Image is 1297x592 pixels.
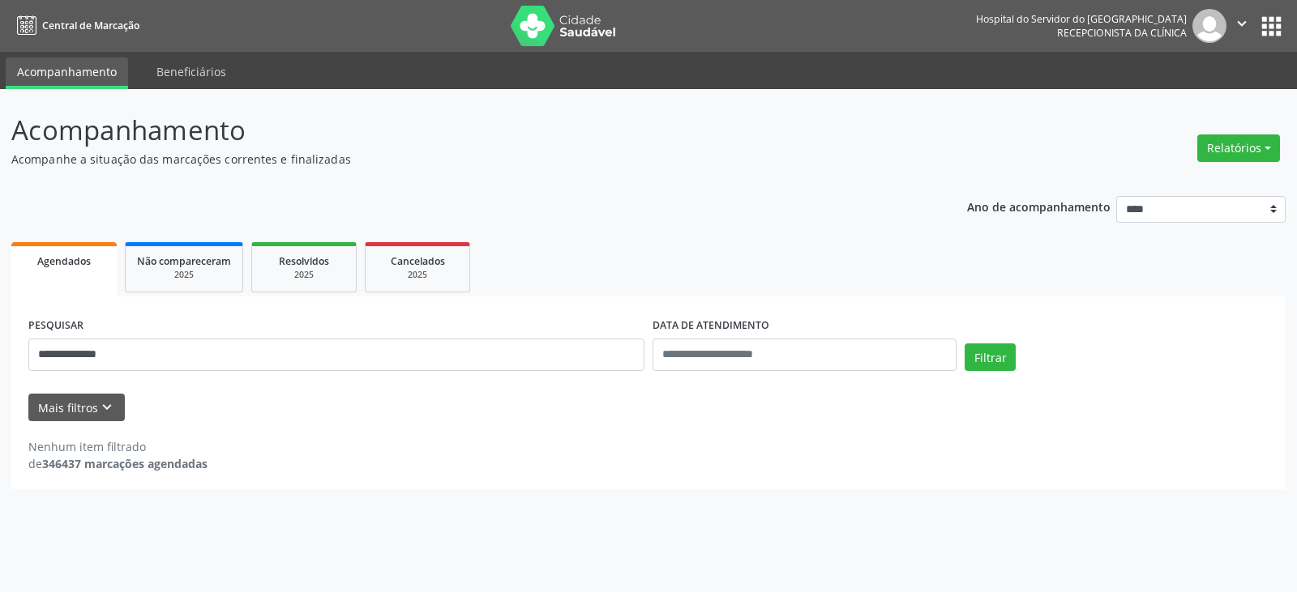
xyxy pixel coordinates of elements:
[976,12,1187,26] div: Hospital do Servidor do [GEOGRAPHIC_DATA]
[391,254,445,268] span: Cancelados
[42,456,208,471] strong: 346437 marcações agendadas
[279,254,329,268] span: Resolvidos
[11,12,139,39] a: Central de Marcação
[1257,12,1286,40] button: apps
[145,57,238,86] a: Beneficiários
[377,269,458,281] div: 2025
[1226,9,1257,43] button: 
[11,110,903,151] p: Acompanhamento
[1233,15,1251,32] i: 
[37,254,91,268] span: Agendados
[42,19,139,32] span: Central de Marcação
[1057,26,1187,40] span: Recepcionista da clínica
[28,455,208,472] div: de
[965,343,1016,371] button: Filtrar
[137,254,231,268] span: Não compareceram
[98,398,116,416] i: keyboard_arrow_down
[1197,134,1280,162] button: Relatórios
[263,269,345,281] div: 2025
[28,438,208,455] div: Nenhum item filtrado
[6,57,128,89] a: Acompanhamento
[28,313,83,339] label: PESQUISAR
[28,394,125,422] button: Mais filtroskeyboard_arrow_down
[137,269,231,281] div: 2025
[1192,9,1226,43] img: img
[653,313,769,339] label: DATA DE ATENDIMENTO
[11,151,903,168] p: Acompanhe a situação das marcações correntes e finalizadas
[967,196,1111,216] p: Ano de acompanhamento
